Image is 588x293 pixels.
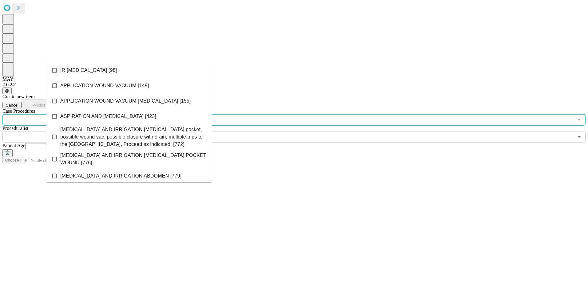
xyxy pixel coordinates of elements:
div: 2.0.241 [2,82,586,88]
span: IR [MEDICAL_DATA] [98] [60,67,117,74]
span: [MEDICAL_DATA] AND IRRIGATION ABDOMEN [779] [60,172,181,180]
button: Open [575,133,583,141]
span: APPLICATION WOUND VACUUM [MEDICAL_DATA] [155] [60,97,191,105]
span: Cancel [6,103,18,107]
span: Patient Age [2,143,25,148]
span: APPLICATION WOUND VACUUM [149] [60,82,149,89]
span: [MEDICAL_DATA] AND IRRIGATION [MEDICAL_DATA] POCKET WOUND [776] [60,152,207,166]
button: Close [575,115,583,124]
div: MAY [2,76,586,82]
span: Create new item [2,94,35,99]
span: @ [5,88,9,93]
button: Cancel [2,102,22,108]
span: [MEDICAL_DATA] AND IRRIGATION [MEDICAL_DATA] pocket, possible wound vac, possible closure with dr... [60,126,207,148]
span: Predict [32,103,45,107]
button: Predict [22,100,50,108]
button: @ [2,88,12,94]
span: ASPIRATION AND [MEDICAL_DATA] [423] [60,113,156,120]
span: Proceduralist [2,126,28,131]
span: Scheduled Procedure [2,108,35,114]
